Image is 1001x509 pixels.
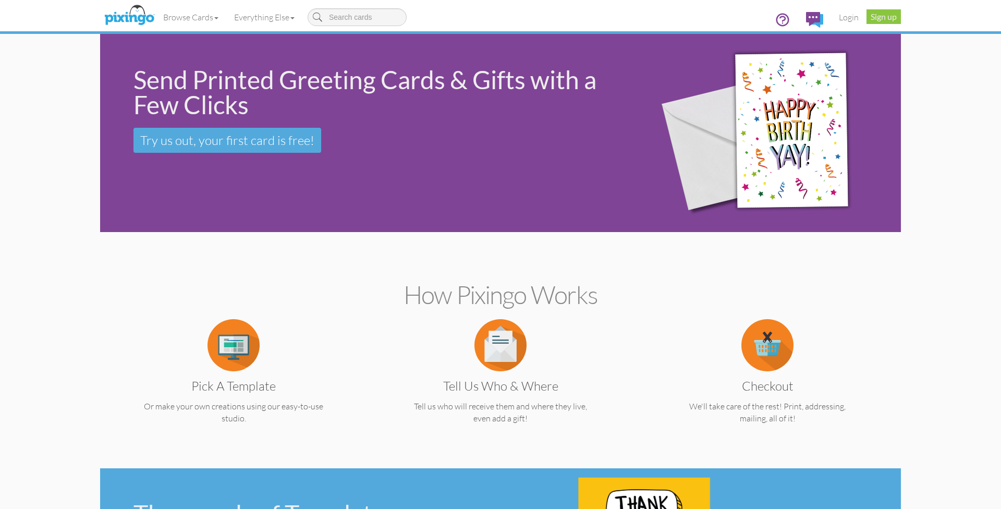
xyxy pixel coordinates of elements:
[642,19,894,247] img: 942c5090-71ba-4bfc-9a92-ca782dcda692.png
[207,319,260,371] img: item.alt
[654,401,881,425] p: We'll take care of the rest! Print, addressing, mailing, all of it!
[806,12,823,28] img: comments.svg
[155,4,226,30] a: Browse Cards
[128,379,339,393] h3: Pick a Template
[308,8,407,26] input: Search cards
[133,67,626,117] div: Send Printed Greeting Cards & Gifts with a Few Clicks
[102,3,157,29] img: pixingo logo
[741,319,794,371] img: item.alt
[662,379,873,393] h3: Checkout
[866,9,901,24] a: Sign up
[387,401,614,425] p: Tell us who will receive them and where they live, even add a gift!
[120,339,347,425] a: Pick a Template Or make your own creations using our easy-to-use studio.
[120,401,347,425] p: Or make your own creations using our easy-to-use studio.
[474,319,527,371] img: item.alt
[654,339,881,425] a: Checkout We'll take care of the rest! Print, addressing, mailing, all of it!
[387,339,614,425] a: Tell us Who & Where Tell us who will receive them and where they live, even add a gift!
[118,281,883,309] h2: How Pixingo works
[140,132,314,148] span: Try us out, your first card is free!
[133,128,321,153] a: Try us out, your first card is free!
[831,4,866,30] a: Login
[395,379,606,393] h3: Tell us Who & Where
[226,4,302,30] a: Everything Else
